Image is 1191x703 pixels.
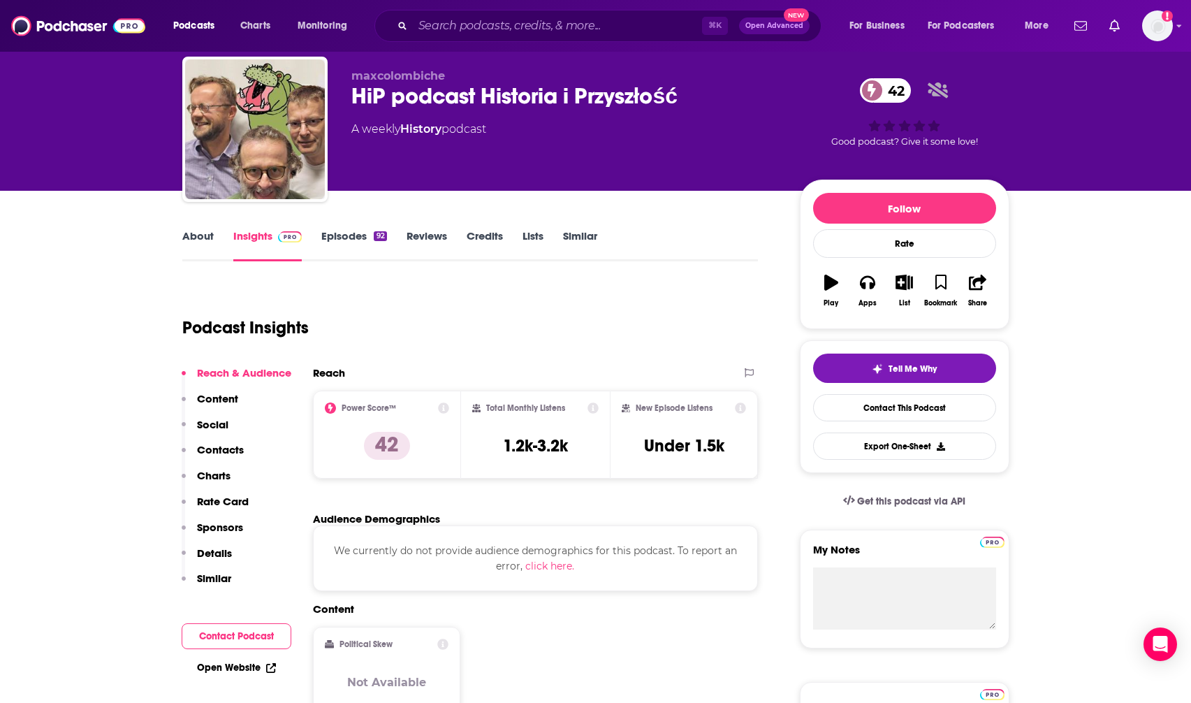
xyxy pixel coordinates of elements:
span: More [1025,16,1048,36]
svg: Add a profile image [1162,10,1173,22]
div: Apps [858,299,877,307]
button: open menu [1015,15,1066,37]
button: Bookmark [923,266,959,316]
a: InsightsPodchaser Pro [233,229,302,261]
div: Rate [813,229,996,258]
p: Social [197,418,228,431]
p: Similar [197,572,231,585]
span: Logged in as sarahhallprinc [1142,10,1173,41]
a: Show notifications dropdown [1069,14,1093,38]
span: Open Advanced [745,22,803,29]
a: Similar [563,229,597,261]
img: HiP podcast Historia i Przyszłość [185,59,325,199]
p: Charts [197,469,231,482]
p: Rate Card [197,495,249,508]
h2: Political Skew [339,639,393,649]
div: 92 [374,231,386,241]
div: 42Good podcast? Give it some love! [800,69,1009,156]
h3: 1.2k-3.2k [503,435,568,456]
span: Good podcast? Give it some love! [831,136,978,147]
div: Search podcasts, credits, & more... [388,10,835,42]
button: open menu [288,15,365,37]
div: Open Intercom Messenger [1143,628,1177,661]
span: ⌘ K [702,17,728,35]
button: Content [182,392,238,418]
button: Sponsors [182,521,243,546]
div: Bookmark [924,299,957,307]
span: For Business [849,16,905,36]
h2: New Episode Listens [636,403,713,413]
img: Podchaser Pro [278,231,302,242]
p: 42 [364,432,410,460]
a: Contact This Podcast [813,394,996,421]
span: Monitoring [298,16,347,36]
h2: Power Score™ [342,403,396,413]
button: Contacts [182,443,244,469]
div: List [899,299,910,307]
span: maxcolombiche [351,69,445,82]
div: Play [824,299,838,307]
a: History [400,122,441,136]
img: User Profile [1142,10,1173,41]
h2: Total Monthly Listens [486,403,565,413]
button: Play [813,266,849,316]
a: Show notifications dropdown [1104,14,1125,38]
p: Sponsors [197,521,243,534]
button: Apps [849,266,886,316]
span: Tell Me Why [889,363,937,375]
button: List [886,266,922,316]
button: Follow [813,193,996,224]
img: Podchaser Pro [980,537,1004,548]
span: Charts [240,16,270,36]
a: Lists [523,229,543,261]
button: open menu [840,15,922,37]
h2: Audience Demographics [313,512,440,526]
p: Content [197,392,238,405]
span: Podcasts [173,16,214,36]
span: We currently do not provide audience demographics for this podcast. To report an error, [334,544,737,572]
img: Podchaser - Follow, Share and Rate Podcasts [11,13,145,39]
button: Rate Card [182,495,249,521]
span: Get this podcast via API [857,495,965,507]
a: Charts [231,15,279,37]
p: Details [197,546,232,560]
label: My Notes [813,543,996,567]
a: Open Website [197,662,276,674]
a: Reviews [407,229,447,261]
a: Episodes92 [321,229,386,261]
img: tell me why sparkle [872,363,883,375]
div: Share [968,299,987,307]
p: Reach & Audience [197,366,291,379]
button: Share [959,266,995,316]
button: Charts [182,469,231,495]
button: Open AdvancedNew [739,17,810,34]
a: About [182,229,214,261]
a: 42 [860,78,912,103]
button: Similar [182,572,231,597]
h2: Reach [313,366,345,379]
h2: Content [313,602,747,616]
h3: Not Available [347,676,426,689]
input: Search podcasts, credits, & more... [413,15,702,37]
span: For Podcasters [928,16,995,36]
a: Get this podcast via API [832,484,977,519]
button: click here. [525,558,574,574]
p: Contacts [197,443,244,456]
button: Reach & Audience [182,366,291,392]
img: Podchaser Pro [980,689,1004,700]
span: New [784,8,809,22]
button: Details [182,546,232,572]
a: Credits [467,229,503,261]
button: open menu [919,15,1015,37]
span: 42 [874,78,912,103]
button: Social [182,418,228,444]
button: Show profile menu [1142,10,1173,41]
button: open menu [163,15,233,37]
button: Export One-Sheet [813,433,996,460]
button: Contact Podcast [182,623,291,649]
button: tell me why sparkleTell Me Why [813,354,996,383]
a: Pro website [980,687,1004,700]
h1: Podcast Insights [182,317,309,338]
